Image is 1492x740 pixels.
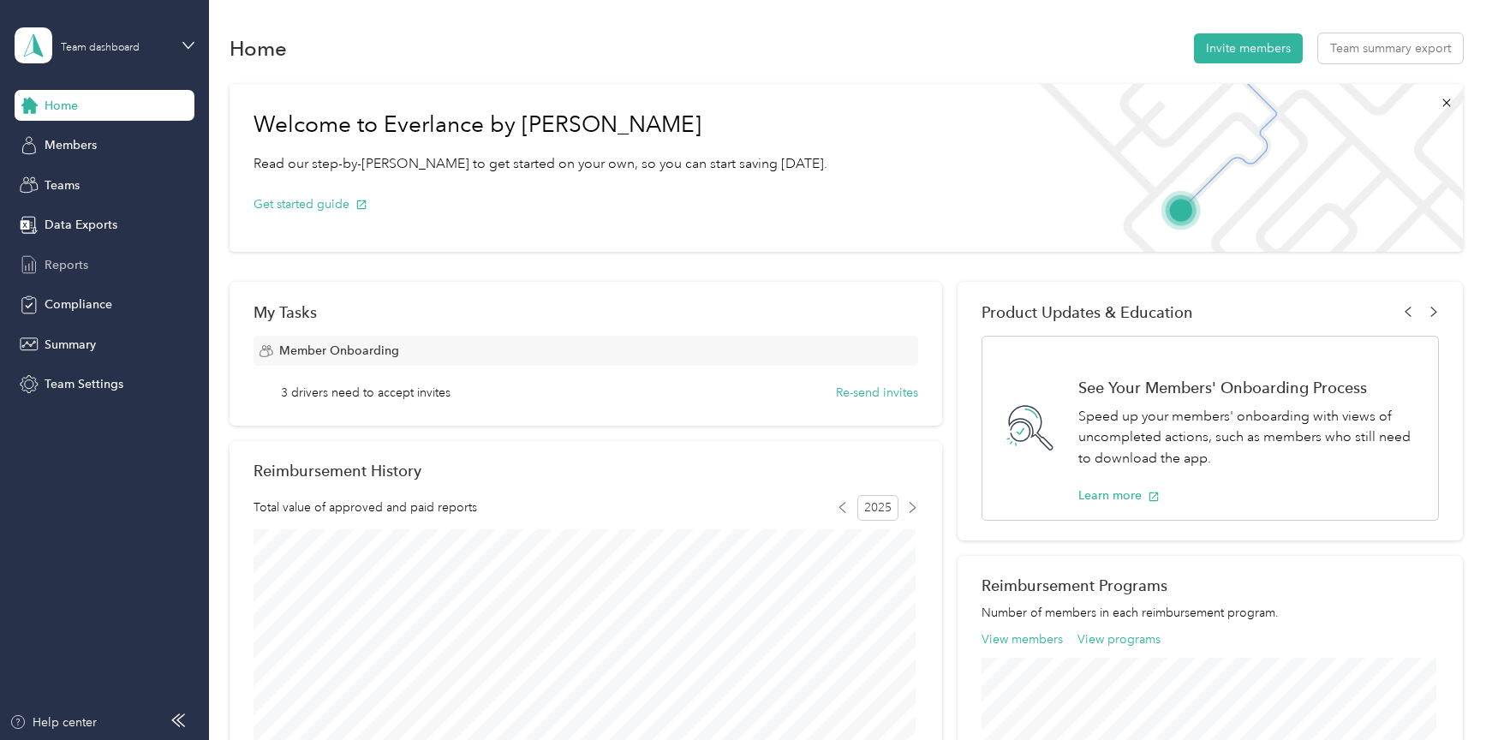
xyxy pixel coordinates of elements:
[836,384,918,402] button: Re-send invites
[982,576,1439,594] h2: Reimbursement Programs
[1078,486,1160,504] button: Learn more
[230,39,287,57] h1: Home
[45,375,123,393] span: Team Settings
[254,111,827,139] h1: Welcome to Everlance by [PERSON_NAME]
[45,336,96,354] span: Summary
[45,176,80,194] span: Teams
[254,195,367,213] button: Get started guide
[1078,406,1420,469] p: Speed up your members' onboarding with views of uncompleted actions, such as members who still ne...
[982,630,1063,648] button: View members
[45,256,88,274] span: Reports
[9,713,97,731] button: Help center
[45,295,112,313] span: Compliance
[281,384,451,402] span: 3 drivers need to accept invites
[1078,379,1420,397] h1: See Your Members' Onboarding Process
[45,136,97,154] span: Members
[982,303,1193,321] span: Product Updates & Education
[857,495,898,521] span: 2025
[982,604,1439,622] p: Number of members in each reimbursement program.
[1396,644,1492,740] iframe: Everlance-gr Chat Button Frame
[1023,84,1462,252] img: Welcome to everlance
[1318,33,1463,63] button: Team summary export
[1194,33,1303,63] button: Invite members
[1077,630,1161,648] button: View programs
[45,97,78,115] span: Home
[254,153,827,175] p: Read our step-by-[PERSON_NAME] to get started on your own, so you can start saving [DATE].
[254,462,421,480] h2: Reimbursement History
[254,498,477,516] span: Total value of approved and paid reports
[254,303,918,321] div: My Tasks
[279,342,399,360] span: Member Onboarding
[61,43,140,53] div: Team dashboard
[45,216,117,234] span: Data Exports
